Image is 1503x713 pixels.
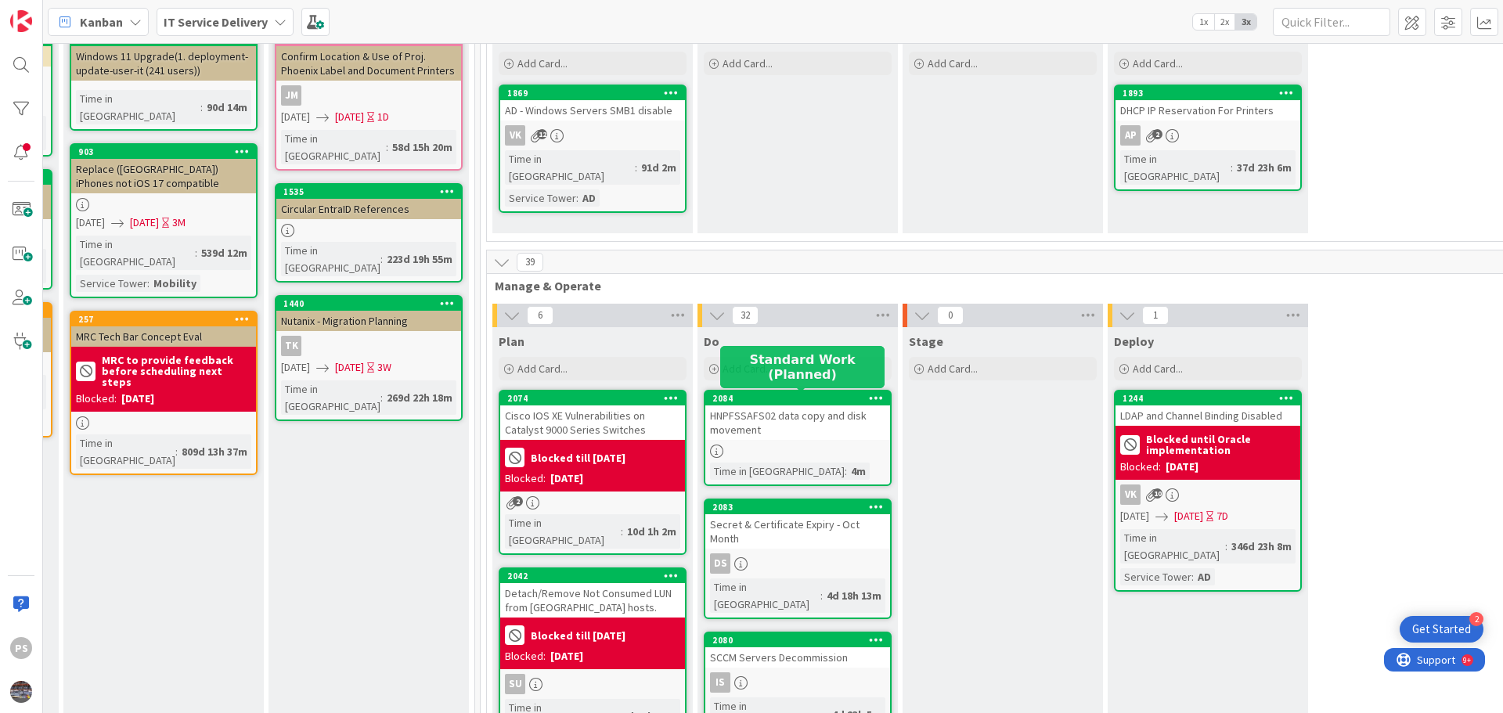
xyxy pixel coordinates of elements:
b: Blocked till [DATE] [531,452,625,463]
div: 90d 14m [203,99,251,116]
div: AP [1120,125,1141,146]
div: AD - Windows Servers SMB1 disable [500,100,685,121]
span: Support [33,2,71,21]
div: Nutanix - Migration Planning [276,311,461,331]
div: 2083Secret & Certificate Expiry - Oct Month [705,500,890,549]
span: 6 [527,306,553,325]
div: DHCP IP Reservation For Printers [1116,100,1300,121]
div: Time in [GEOGRAPHIC_DATA] [76,434,175,469]
div: 1869AD - Windows Servers SMB1 disable [500,86,685,121]
div: 2083 [705,500,890,514]
div: Time in [GEOGRAPHIC_DATA] [710,463,845,480]
div: 1869 [500,86,685,100]
div: Open Get Started checklist, remaining modules: 2 [1400,616,1483,643]
div: SU [505,674,525,694]
div: 2042Detach/Remove Not Consumed LUN from [GEOGRAPHIC_DATA] hosts. [500,569,685,618]
div: Circular EntraID References [276,199,461,219]
div: 1440 [283,298,461,309]
div: Is [705,672,890,693]
span: 1x [1193,14,1214,30]
span: : [200,99,203,116]
div: 2084HNPFSSAFS02 data copy and disk movement [705,391,890,440]
span: : [195,244,197,261]
div: 269d 22h 18m [383,389,456,406]
span: Add Card... [1133,56,1183,70]
span: Plan [499,333,524,349]
div: Service Tower [76,275,147,292]
div: 1893 [1123,88,1300,99]
img: avatar [10,681,32,703]
div: 2083 [712,502,890,513]
div: VK [500,125,685,146]
span: [DATE] [1174,508,1203,524]
div: 4d 18h 13m [823,587,885,604]
div: Time in [GEOGRAPHIC_DATA] [281,130,386,164]
div: 257 [78,314,256,325]
b: IT Service Delivery [164,14,268,30]
div: DS [710,553,730,574]
div: 1244LDAP and Channel Binding Disabled [1116,391,1300,426]
div: SU [500,674,685,694]
div: 2 [1469,612,1483,626]
div: 2042 [500,569,685,583]
div: 10d 1h 2m [623,523,680,540]
img: Visit kanbanzone.com [10,10,32,32]
span: 2 [1152,129,1162,139]
div: 223d 19h 55m [383,250,456,268]
span: : [380,389,383,406]
div: AP [1116,125,1300,146]
div: TK [276,336,461,356]
span: : [1225,538,1227,555]
div: JM [281,85,301,106]
span: [DATE] [130,214,159,231]
span: [DATE] [1120,508,1149,524]
div: Time in [GEOGRAPHIC_DATA] [281,242,380,276]
div: 2080SCCM Servers Decommission [705,633,890,668]
div: 903Replace ([GEOGRAPHIC_DATA]) iPhones not iOS 17 compatible [71,145,256,193]
span: Do [704,333,719,349]
span: 2 [513,496,523,506]
div: Time in [GEOGRAPHIC_DATA] [1120,150,1231,185]
span: [DATE] [281,359,310,376]
span: [DATE] [335,109,364,125]
span: 10 [1152,488,1162,499]
span: [DATE] [281,109,310,125]
span: [DATE] [335,359,364,376]
span: Stage [909,333,943,349]
h5: Standard Work (Planned) [726,352,878,382]
div: Blocked: [76,391,117,407]
div: 1535 [283,186,461,197]
span: 12 [537,129,547,139]
div: 809d 13h 37m [178,443,251,460]
div: Time in [GEOGRAPHIC_DATA] [710,578,820,613]
div: 1893 [1116,86,1300,100]
div: VK [505,125,525,146]
div: 2074 [507,393,685,404]
span: 1 [1142,306,1169,325]
div: LDAP and Channel Binding Disabled [1116,405,1300,426]
b: Blocked until Oracle implementation [1146,434,1296,456]
div: Blocked: [505,648,546,664]
div: 257MRC Tech Bar Concept Eval [71,312,256,347]
div: 1893DHCP IP Reservation For Printers [1116,86,1300,121]
div: Time in [GEOGRAPHIC_DATA] [1120,529,1225,564]
span: : [845,463,847,480]
span: : [621,523,623,540]
div: Cisco IOS XE Vulnerabilities on Catalyst 9000 Series Switches [500,405,685,440]
div: 1535 [276,185,461,199]
div: [DATE] [550,470,583,487]
b: Blocked till [DATE] [531,630,625,641]
div: 9+ [79,6,87,19]
span: 32 [732,306,759,325]
div: 1440 [276,297,461,311]
div: 2080 [705,633,890,647]
div: 1869 [507,88,685,99]
b: MRC to provide feedback before scheduling next steps [102,355,251,387]
div: Time in [GEOGRAPHIC_DATA] [76,90,200,124]
span: 3x [1235,14,1256,30]
span: 0 [937,306,964,325]
div: 3M [172,214,186,231]
span: 2x [1214,14,1235,30]
div: Service Tower [1120,568,1191,585]
span: Add Card... [517,362,568,376]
